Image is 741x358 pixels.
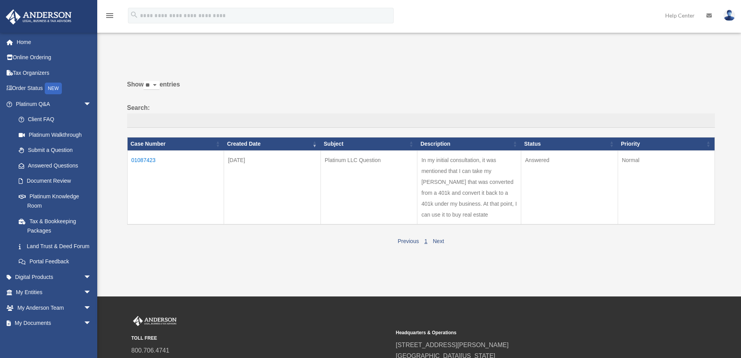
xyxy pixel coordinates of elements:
a: Platinum Walkthrough [11,127,99,143]
a: Tax Organizers [5,65,103,81]
a: 800.706.4741 [131,347,170,354]
a: Portal Feedback [11,254,99,270]
i: menu [105,11,114,20]
select: Showentries [144,81,159,90]
i: search [130,11,138,19]
a: Platinum Q&Aarrow_drop_down [5,96,99,112]
th: Subject: activate to sort column ascending [321,138,417,151]
a: My Entitiesarrow_drop_down [5,285,103,300]
a: My Anderson Teamarrow_drop_down [5,300,103,316]
input: Search: [127,113,715,128]
img: User Pic [723,10,735,21]
small: Headquarters & Operations [396,329,655,337]
td: [DATE] [224,150,321,224]
td: 01087423 [127,150,224,224]
th: Status: activate to sort column ascending [521,138,618,151]
label: Show entries [127,79,715,98]
th: Priority: activate to sort column ascending [618,138,715,151]
a: Previous [398,238,419,244]
img: Anderson Advisors Platinum Portal [131,316,178,326]
span: arrow_drop_down [84,316,99,332]
a: Digital Productsarrow_drop_down [5,269,103,285]
span: arrow_drop_down [84,300,99,316]
span: arrow_drop_down [84,285,99,301]
td: Normal [618,150,715,224]
a: Online Ordering [5,50,103,65]
label: Search: [127,102,715,128]
a: My Documentsarrow_drop_down [5,316,103,331]
td: In my initial consultation, it was mentioned that I can take my [PERSON_NAME] that was converted ... [417,150,521,224]
small: TOLL FREE [131,334,391,342]
span: arrow_drop_down [84,269,99,285]
a: Platinum Knowledge Room [11,189,99,213]
a: Online Learningarrow_drop_down [5,331,103,346]
td: Answered [521,150,618,224]
a: Answered Questions [11,158,95,173]
div: NEW [45,83,62,94]
span: arrow_drop_down [84,331,99,347]
a: Land Trust & Deed Forum [11,238,99,254]
img: Anderson Advisors Platinum Portal [4,9,74,25]
a: Tax & Bookkeeping Packages [11,213,99,238]
span: arrow_drop_down [84,96,99,112]
a: Client FAQ [11,112,99,127]
a: [STREET_ADDRESS][PERSON_NAME] [396,342,509,348]
a: Home [5,34,103,50]
td: Platinum LLC Question [321,150,417,224]
a: Next [433,238,444,244]
th: Description: activate to sort column ascending [417,138,521,151]
th: Created Date: activate to sort column ascending [224,138,321,151]
a: menu [105,14,114,20]
a: Order StatusNEW [5,81,103,97]
a: Submit a Question [11,143,99,158]
th: Case Number: activate to sort column ascending [127,138,224,151]
a: 1 [424,238,427,244]
a: Document Review [11,173,99,189]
